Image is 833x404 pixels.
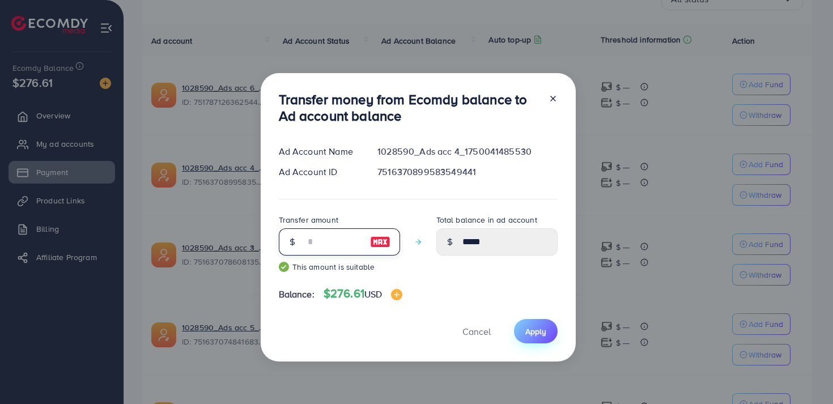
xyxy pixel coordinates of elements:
button: Apply [514,319,558,343]
div: 1028590_Ads acc 4_1750041485530 [368,145,566,158]
label: Transfer amount [279,214,338,226]
span: Balance: [279,288,314,301]
span: USD [364,288,382,300]
div: 7516370899583549441 [368,165,566,178]
span: Cancel [462,325,491,338]
button: Cancel [448,319,505,343]
label: Total balance in ad account [436,214,537,226]
div: Ad Account ID [270,165,369,178]
small: This amount is suitable [279,261,400,273]
img: image [391,289,402,300]
h3: Transfer money from Ecomdy balance to Ad account balance [279,91,539,124]
h4: $276.61 [324,287,403,301]
div: Ad Account Name [270,145,369,158]
img: guide [279,262,289,272]
span: Apply [525,326,546,337]
iframe: Chat [785,353,824,396]
img: image [370,235,390,249]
